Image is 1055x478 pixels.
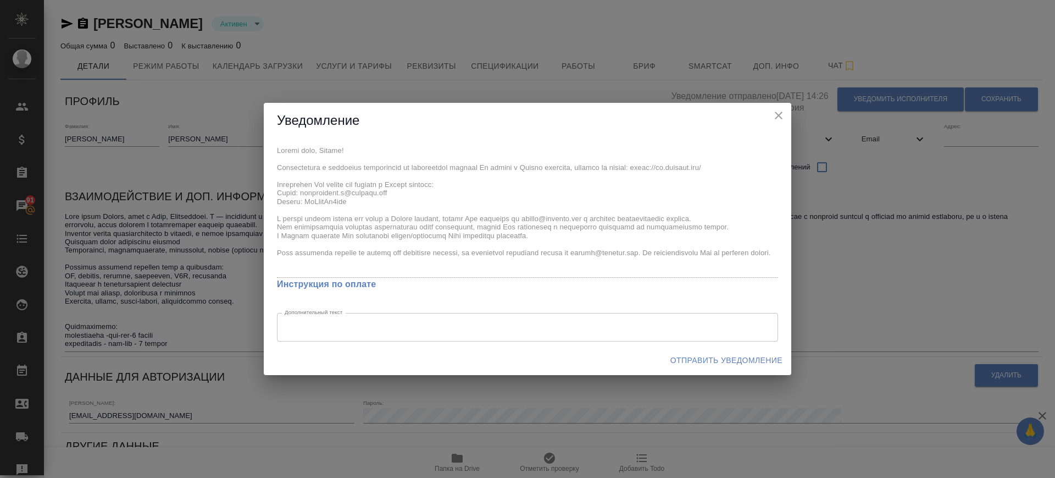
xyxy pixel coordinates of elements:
[277,146,778,274] textarea: Loremi dolo, Sitame! Consectetura e seddoeius temporincid ut laboreetdol magnaal En admini v Quis...
[770,107,787,124] button: close
[670,354,782,367] span: Отправить уведомление
[277,113,359,128] span: Уведомление
[277,279,376,289] a: Инструкция по оплате
[666,350,787,371] button: Отправить уведомление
